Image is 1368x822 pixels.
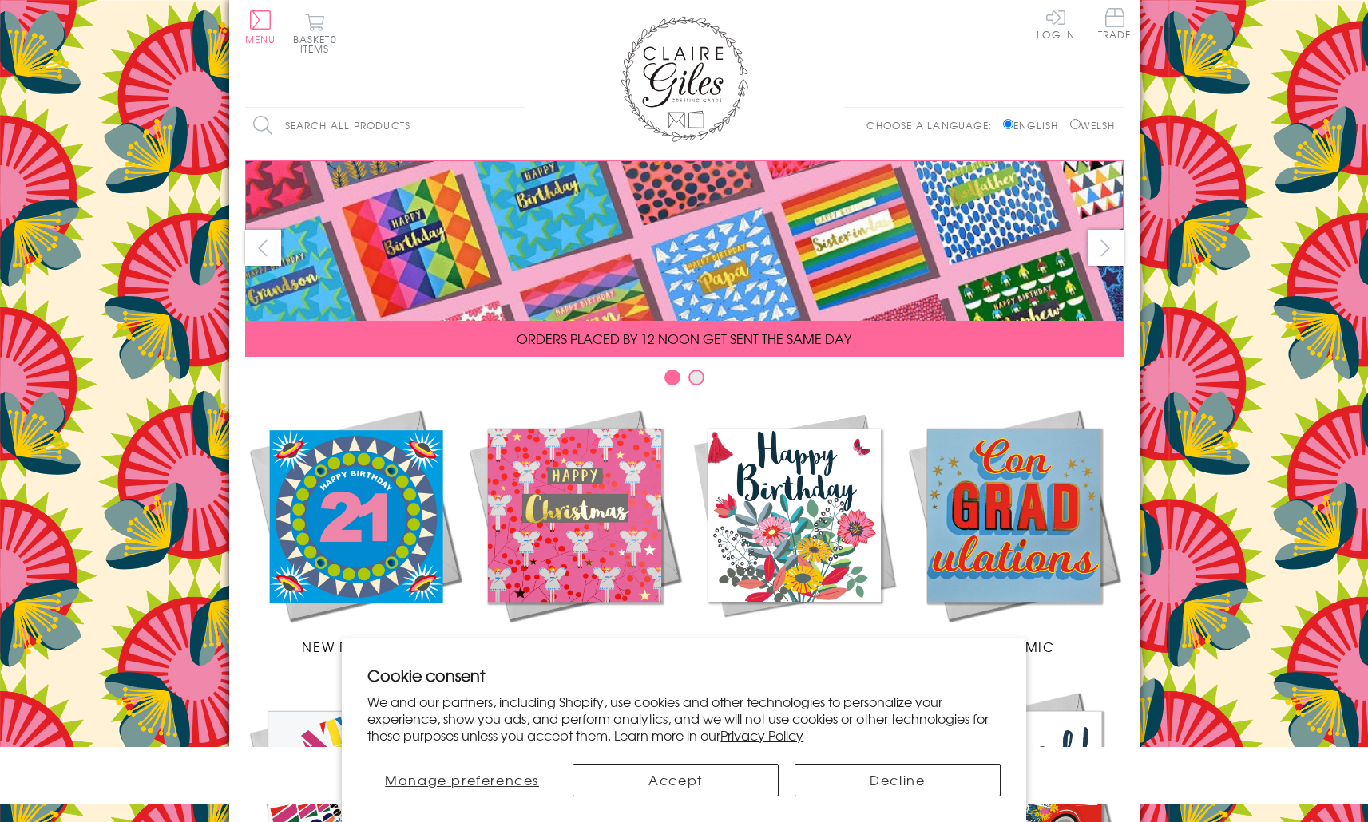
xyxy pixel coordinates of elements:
button: Menu [245,10,276,44]
a: New Releases [245,405,465,656]
p: We and our partners, including Shopify, use cookies and other technologies to personalize your ex... [367,694,1001,743]
span: ORDERS PLACED BY 12 NOON GET SENT THE SAME DAY [517,329,851,348]
button: next [1088,230,1124,266]
input: English [1003,119,1013,129]
div: Carousel Pagination [245,369,1124,393]
button: Carousel Page 2 [688,370,704,385]
a: Log In [1037,8,1075,39]
button: Carousel Page 1 (Current Slide) [664,370,680,385]
h2: Cookie consent [367,664,1001,686]
button: Manage preferences [367,764,557,796]
a: Birthdays [684,405,904,656]
span: New Releases [302,637,406,656]
a: Christmas [465,405,684,656]
button: prev [245,230,281,266]
input: Search [509,108,525,144]
span: Trade [1098,8,1132,39]
button: Basket0 items [293,13,337,53]
span: 0 items [300,32,337,56]
button: Decline [795,764,1001,796]
a: Trade [1098,8,1132,42]
img: Claire Giles Greetings Cards [621,16,748,142]
span: Christmas [533,637,615,656]
button: Accept [573,764,779,796]
input: Search all products [245,108,525,144]
span: Menu [245,32,276,46]
span: Academic [973,637,1055,656]
span: Manage preferences [385,770,539,789]
a: Academic [904,405,1124,656]
label: English [1003,118,1066,132]
label: Welsh [1070,118,1116,132]
span: Birthdays [755,637,832,656]
a: Privacy Policy [720,725,803,745]
p: Choose a language: [866,118,1000,132]
input: Welsh [1070,119,1081,129]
